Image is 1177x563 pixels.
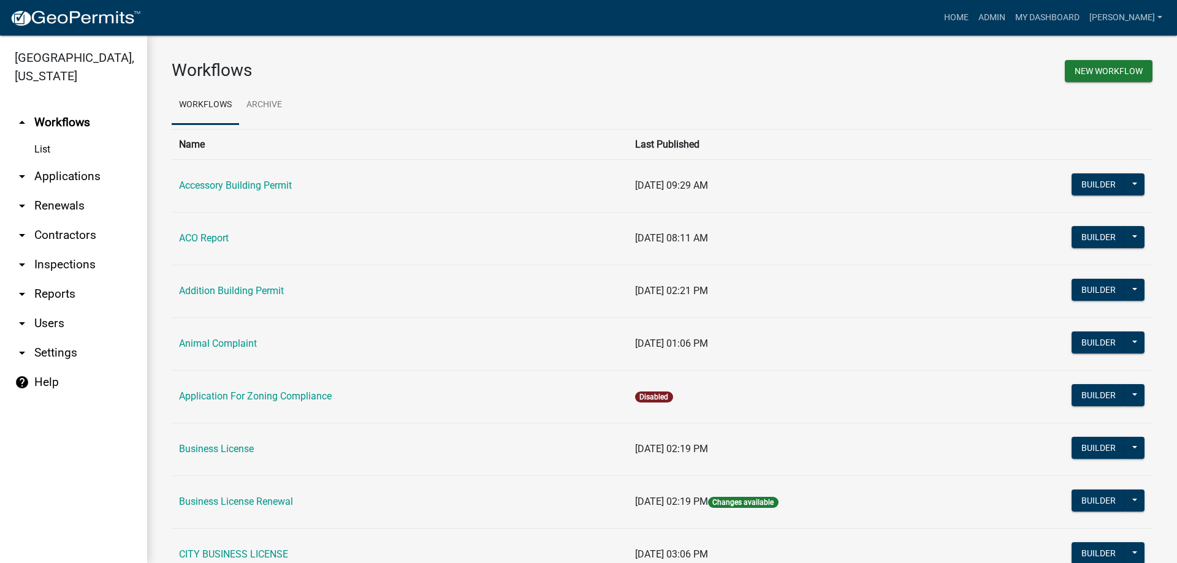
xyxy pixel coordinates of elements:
[1072,226,1126,248] button: Builder
[1072,279,1126,301] button: Builder
[1084,6,1167,29] a: [PERSON_NAME]
[15,316,29,331] i: arrow_drop_down
[179,232,229,244] a: ACO Report
[635,232,708,244] span: [DATE] 08:11 AM
[708,497,778,508] span: Changes available
[179,443,254,455] a: Business License
[635,285,708,297] span: [DATE] 02:21 PM
[15,287,29,301] i: arrow_drop_down
[179,548,288,560] a: CITY BUSINESS LICENSE
[179,285,284,297] a: Addition Building Permit
[172,129,628,159] th: Name
[172,60,653,81] h3: Workflows
[635,548,708,560] span: [DATE] 03:06 PM
[1072,489,1126,512] button: Builder
[1072,384,1126,406] button: Builder
[1072,331,1126,353] button: Builder
[635,443,708,455] span: [DATE] 02:19 PM
[15,169,29,184] i: arrow_drop_down
[172,86,239,125] a: Workflows
[1072,173,1126,195] button: Builder
[179,338,257,349] a: Animal Complaint
[239,86,289,125] a: Archive
[1072,437,1126,459] button: Builder
[179,390,332,402] a: Application For Zoning Compliance
[1065,60,1152,82] button: New Workflow
[15,257,29,272] i: arrow_drop_down
[635,338,708,349] span: [DATE] 01:06 PM
[179,496,293,507] a: Business License Renewal
[179,179,292,191] a: Accessory Building Permit
[628,129,963,159] th: Last Published
[635,496,708,507] span: [DATE] 02:19 PM
[1010,6,1084,29] a: My Dashboard
[939,6,973,29] a: Home
[973,6,1010,29] a: Admin
[635,391,672,402] span: Disabled
[15,198,29,213] i: arrow_drop_down
[15,115,29,130] i: arrow_drop_up
[15,228,29,243] i: arrow_drop_down
[15,375,29,390] i: help
[15,346,29,360] i: arrow_drop_down
[635,179,708,191] span: [DATE] 09:29 AM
